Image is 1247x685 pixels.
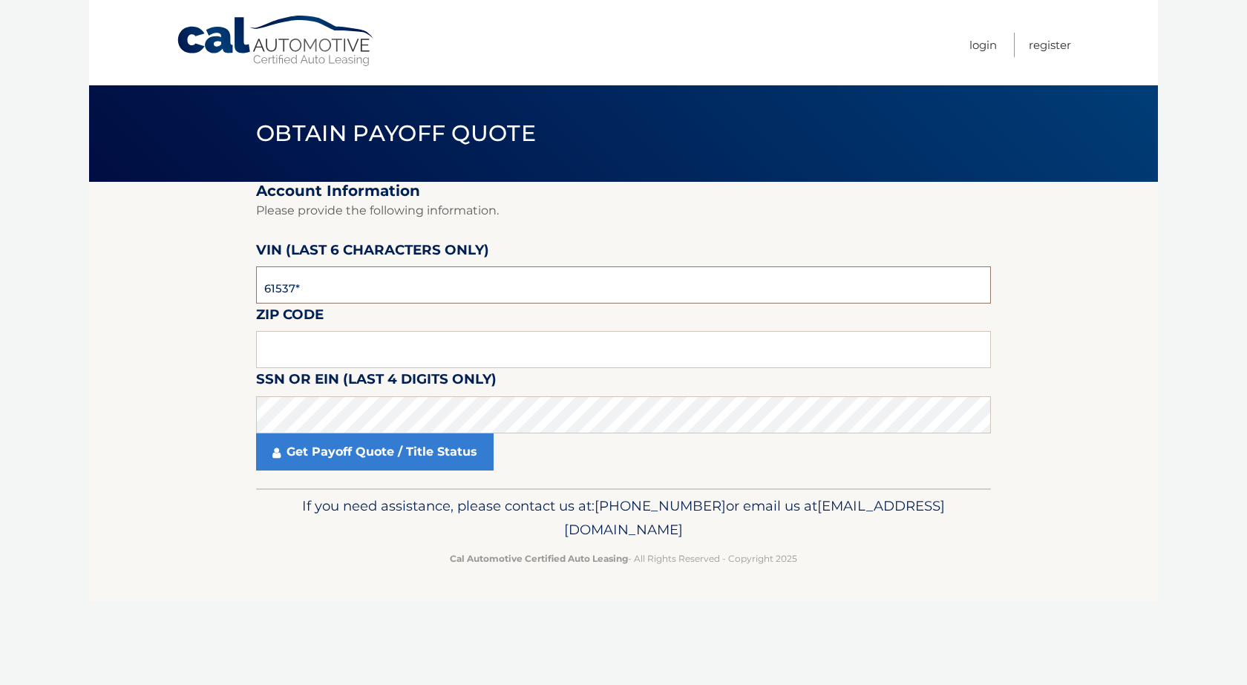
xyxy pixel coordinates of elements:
[595,497,726,514] span: [PHONE_NUMBER]
[256,368,497,396] label: SSN or EIN (last 4 digits only)
[176,15,376,68] a: Cal Automotive
[256,182,991,200] h2: Account Information
[256,200,991,221] p: Please provide the following information.
[266,551,981,566] p: - All Rights Reserved - Copyright 2025
[1029,33,1071,57] a: Register
[450,553,628,564] strong: Cal Automotive Certified Auto Leasing
[256,433,494,471] a: Get Payoff Quote / Title Status
[256,239,489,266] label: VIN (last 6 characters only)
[256,119,536,147] span: Obtain Payoff Quote
[266,494,981,542] p: If you need assistance, please contact us at: or email us at
[256,304,324,331] label: Zip Code
[969,33,997,57] a: Login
